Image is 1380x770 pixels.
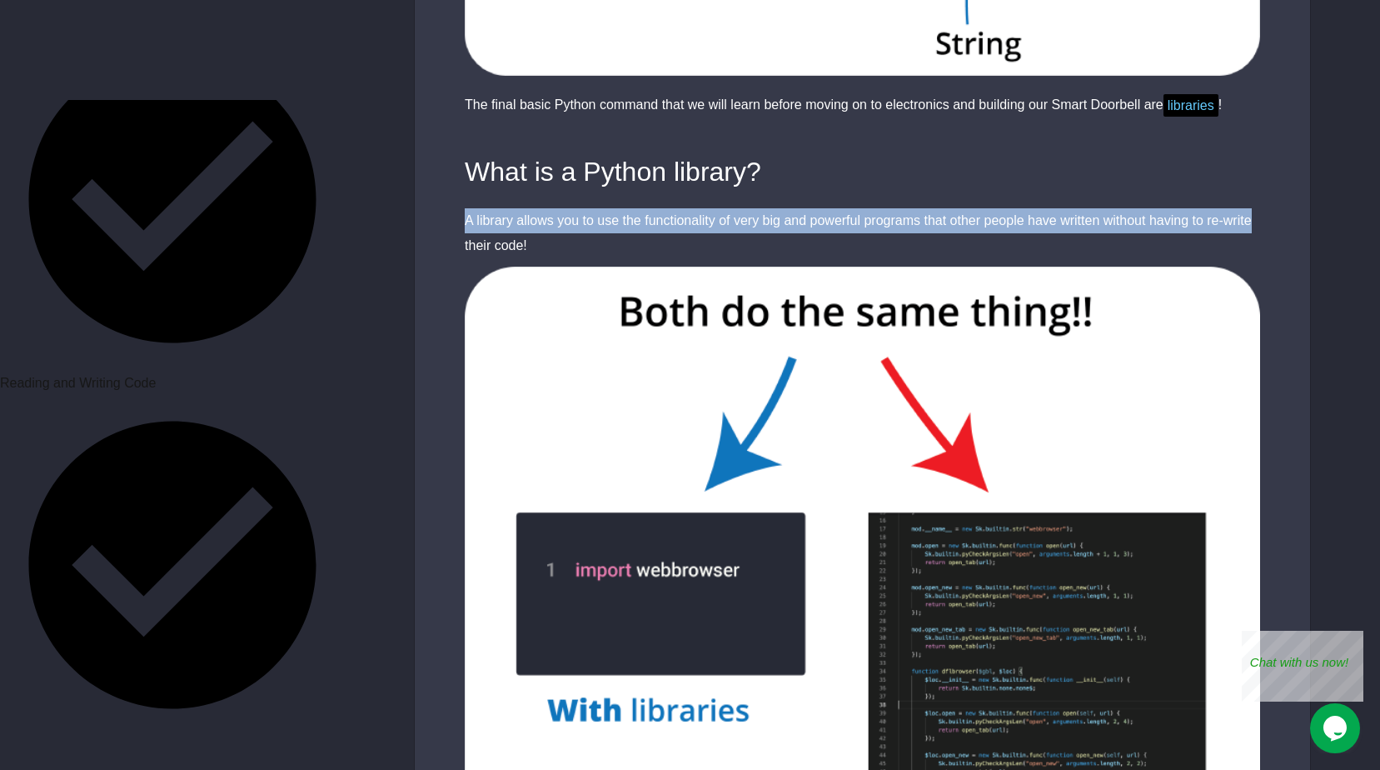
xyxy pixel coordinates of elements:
[465,92,1260,118] div: The final basic Python command that we will learn before moving on to electronics and building ou...
[1163,94,1218,117] span: libraries
[1242,631,1363,702] iframe: chat widget
[465,152,1260,192] div: What is a Python library?
[465,208,1260,258] div: A library allows you to use the functionality of very big and powerful programs that other people...
[1310,703,1363,753] iframe: chat widget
